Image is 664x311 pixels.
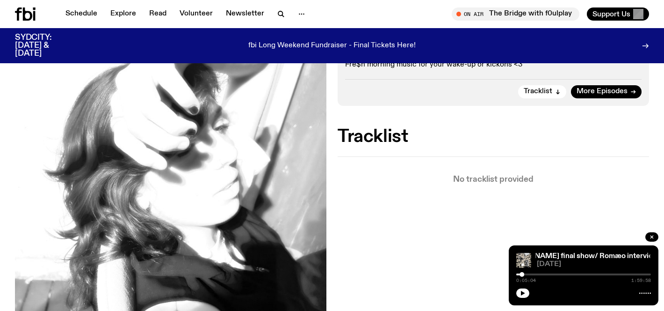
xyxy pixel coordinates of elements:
[105,7,142,21] a: Explore
[338,176,649,184] p: No tracklist provided
[571,85,642,98] a: More Episodes
[15,34,75,58] h3: SYDCITY: [DATE] & [DATE]
[537,261,651,268] span: [DATE]
[345,60,642,69] p: Fre$h morning music for your wake-up or kickons <3
[144,7,172,21] a: Read
[220,7,270,21] a: Newsletter
[452,7,579,21] button: On AirThe Bridge with f0ulplay
[524,88,552,95] span: Tracklist
[631,278,651,283] span: 1:59:58
[60,7,103,21] a: Schedule
[587,7,649,21] button: Support Us
[338,128,649,145] h2: Tracklist
[592,10,630,18] span: Support Us
[577,88,628,95] span: More Episodes
[518,85,566,98] button: Tracklist
[174,7,218,21] a: Volunteer
[516,278,536,283] span: 0:05:04
[248,42,416,50] p: fbi Long Weekend Fundraiser - Final Tickets Here!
